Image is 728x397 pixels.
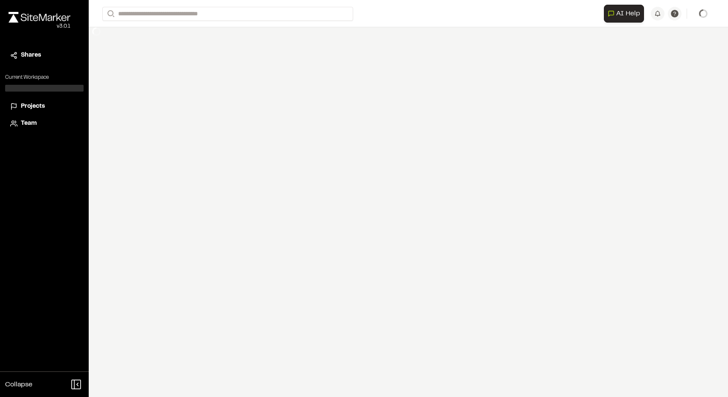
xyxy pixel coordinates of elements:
span: Projects [21,102,45,111]
a: Shares [10,51,78,60]
button: Open AI Assistant [604,5,644,23]
a: Team [10,119,78,128]
a: Projects [10,102,78,111]
p: Current Workspace [5,74,84,81]
span: Shares [21,51,41,60]
div: Oh geez...please don't... [9,23,70,30]
span: Team [21,119,37,128]
img: rebrand.png [9,12,70,23]
span: Collapse [5,380,32,390]
div: Open AI Assistant [604,5,647,23]
button: Search [102,7,118,21]
span: AI Help [616,9,640,19]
